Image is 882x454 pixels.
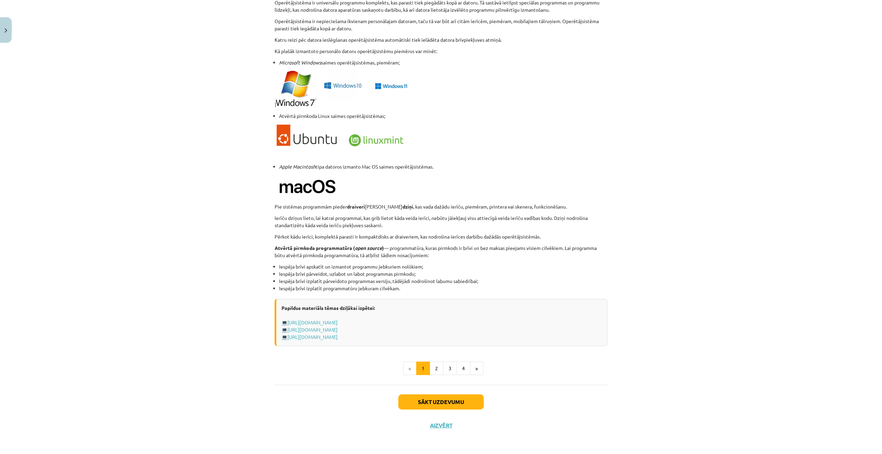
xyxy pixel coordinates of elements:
p: Katru reizi pēc datora ieslēgšanas operētājsistēma automātiski tiek ielādēta datora brīvpiekļuves... [275,36,607,43]
p: — programmatūra, kuras pirmkods ir brīvi un bez maksas pieejams visiem cilvēkiem. Lai programma b... [275,244,607,259]
button: 1 [416,362,430,375]
nav: Page navigation example [275,362,607,375]
li: Iespēja brīvi izplatīt programmatūru jebkuram cilvēkam. [279,285,607,292]
li: saimes operētājsistēmas, piemēram; [279,59,607,66]
button: Sākt uzdevumu [398,394,484,410]
li: Atvērtā pirmkoda Linux saimes operētājsistēmas; [279,112,607,120]
a: [URL][DOMAIN_NAME] [287,326,338,333]
strong: draiveri [347,203,365,210]
a: [URL][DOMAIN_NAME] [287,319,338,325]
p: Operētājsistēma ir nepieciešama ikvienam personālajam datoram, taču tā var būt arī citām ierīcēm,... [275,18,607,32]
em: Apple Macintosh [279,163,316,170]
p: Pie sistēmas programmām pieder [PERSON_NAME] , kas vada dažādu ierīču, piemēram, printera vai ske... [275,203,607,210]
strong: Papildus materiāls tēmas dziļākai izpētei: [281,305,375,311]
strong: Atvērtā pirmkoda programmatūra ( ) [275,245,384,251]
p: Kā plašāk izmantoto personālo datoru operētājsistēmu piemērus var minēt: [275,48,607,55]
em: open source [355,245,382,251]
p: Pērkot kādu ierīci, komplektā parasti ir kompaktdisks ar draiveriem, kas nodrošina ierīces darbīb... [275,233,607,240]
a: [URL][DOMAIN_NAME] [287,334,338,340]
button: 3 [443,362,457,375]
em: Microsoft Windows [279,59,321,65]
button: 2 [430,362,443,375]
strong: dziņi [402,203,413,210]
li: Iespēja brīvi izplatīt pārveidoto programmas versiju, tādējādi nodrošinot labumu sabiedrībai; [279,278,607,285]
p: Ierīču dziņus lieto, lai katrai programmai, kas grib lietot kāda veida ierīci, nebūtu jāiekļauj v... [275,214,607,229]
button: 4 [457,362,470,375]
div: 💻 💻 💻 [275,299,607,346]
button: Aizvērt [428,422,454,429]
li: tipa datoros izmanto Mac OS saimes operētājsistēmas. [279,163,607,170]
img: icon-close-lesson-0947bae3869378f0d4975bcd49f059093ad1ed9edebbc8119c70593378902aed.svg [4,28,7,33]
li: Iespēja brīvi pārveidot, uzlabot un labot programmas pirmkodu; [279,270,607,278]
button: » [470,362,483,375]
li: Iespēja brīvi apskatīt un izmantot programmu jebkuriem nolūkiem; [279,263,607,270]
